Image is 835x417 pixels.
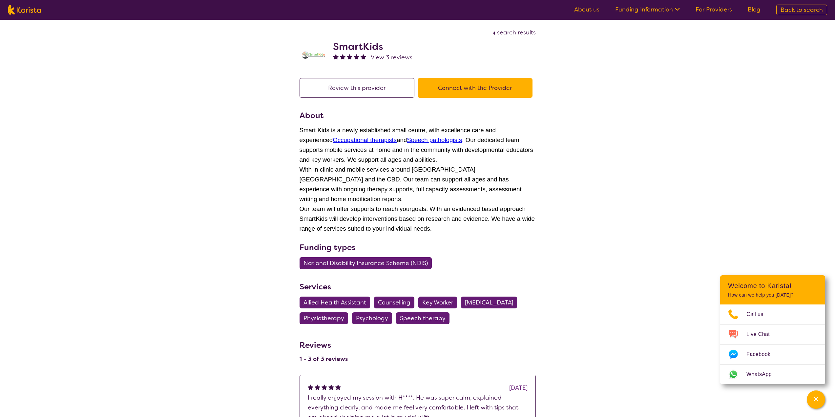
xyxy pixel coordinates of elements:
[422,297,453,308] span: Key Worker
[411,205,426,212] span: goals
[574,6,599,13] a: About us
[461,299,521,306] a: [MEDICAL_DATA]
[300,51,326,60] img: ltnxvukw6alefghrqtzz.png
[418,78,532,98] button: Connect with the Provider
[400,312,446,324] span: Speech therapy
[720,275,825,384] div: Channel Menu
[491,29,536,36] a: search results
[308,384,313,390] img: fullstar
[300,110,536,121] h3: About
[720,365,825,384] a: Web link opens in a new tab.
[374,299,418,306] a: Counselling
[356,312,388,324] span: Psychology
[303,312,344,324] span: Physiotherapy
[333,41,412,52] h2: SmartKids
[300,127,533,163] span: Smart Kids is a newly established small centre, with excellence care and experienced and . Our de...
[354,54,359,59] img: fullstar
[418,299,461,306] a: Key Worker
[315,384,320,390] img: fullstar
[371,53,412,61] span: View 3 reviews
[720,304,825,384] ul: Choose channel
[696,6,732,13] a: For Providers
[776,5,827,15] a: Back to search
[352,314,396,322] a: Psychology
[328,384,334,390] img: fullstar
[300,78,414,98] button: Review this provider
[728,292,817,298] p: How can we help you [DATE]?
[300,205,535,232] span: . With an evidenced based approach SmartKids will develop interventions based on research and evi...
[615,6,680,13] a: Funding Information
[509,383,528,393] div: [DATE]
[781,6,823,14] span: Back to search
[335,384,341,390] img: fullstar
[300,336,348,351] h3: Reviews
[8,5,41,15] img: Karista logo
[347,54,352,59] img: fullstar
[746,349,778,359] span: Facebook
[300,299,374,306] a: Allied Health Assistant
[407,136,462,143] a: Speech pathologists
[746,369,780,379] span: WhatsApp
[300,84,418,92] a: Review this provider
[300,241,536,253] h3: Funding types
[333,136,397,143] a: Occupational therapists
[361,54,366,59] img: fullstar
[340,54,345,59] img: fullstar
[497,29,536,36] span: search results
[396,314,453,322] a: Speech therapy
[300,166,522,202] span: With in clinic and mobile services around [GEOGRAPHIC_DATA] [GEOGRAPHIC_DATA] and the CBD. Our te...
[303,257,428,269] span: National Disability Insurance Scheme (NDIS)
[333,54,339,59] img: fullstar
[300,281,536,293] h3: Services
[748,6,761,13] a: Blog
[465,297,513,308] span: [MEDICAL_DATA]
[300,314,352,322] a: Physiotherapy
[807,390,825,409] button: Channel Menu
[322,384,327,390] img: fullstar
[300,205,412,212] span: Our team will offer supports to reach your
[746,329,778,339] span: Live Chat
[746,309,771,319] span: Call us
[303,297,366,308] span: Allied Health Assistant
[371,52,412,62] a: View 3 reviews
[378,297,410,308] span: Counselling
[300,355,348,363] h4: 1 - 3 of 3 reviews
[418,84,536,92] a: Connect with the Provider
[728,282,817,290] h2: Welcome to Karista!
[300,259,436,267] a: National Disability Insurance Scheme (NDIS)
